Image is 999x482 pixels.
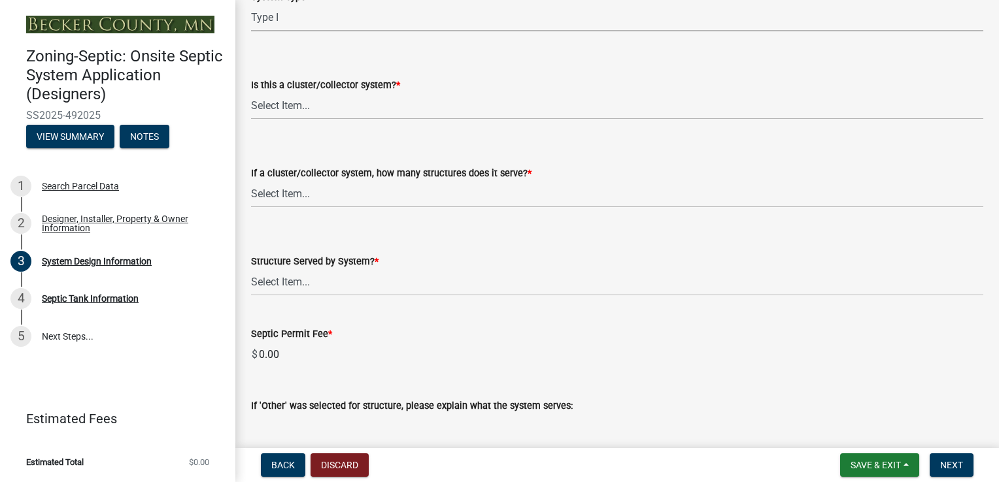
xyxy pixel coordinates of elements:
[42,214,214,233] div: Designer, Installer, Property & Owner Information
[930,453,974,477] button: Next
[271,460,295,470] span: Back
[10,213,31,234] div: 2
[311,453,369,477] button: Discard
[10,326,31,347] div: 5
[251,330,332,339] label: Septic Permit Fee
[120,132,169,142] wm-modal-confirm: Notes
[26,47,225,103] h4: Zoning-Septic: Onsite Septic System Application (Designers)
[120,125,169,148] button: Notes
[42,257,152,266] div: System Design Information
[10,176,31,197] div: 1
[42,294,139,303] div: Septic Tank Information
[26,16,214,33] img: Becker County, Minnesota
[840,453,919,477] button: Save & Exit
[42,182,119,191] div: Search Parcel Data
[26,458,84,466] span: Estimated Total
[251,81,400,90] label: Is this a cluster/collector system?
[10,406,214,432] a: Estimated Fees
[26,125,114,148] button: View Summary
[10,288,31,309] div: 4
[251,169,532,178] label: If a cluster/collector system, how many structures does it serve?
[251,257,379,266] label: Structure Served by System?
[851,460,901,470] span: Save & Exit
[251,402,573,411] label: If 'Other' was selected for structure, please explain what the system serves:
[26,132,114,142] wm-modal-confirm: Summary
[940,460,963,470] span: Next
[10,251,31,272] div: 3
[189,458,209,466] span: $0.00
[26,109,209,121] span: SS2025-492025
[251,342,258,368] span: $
[261,453,305,477] button: Back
